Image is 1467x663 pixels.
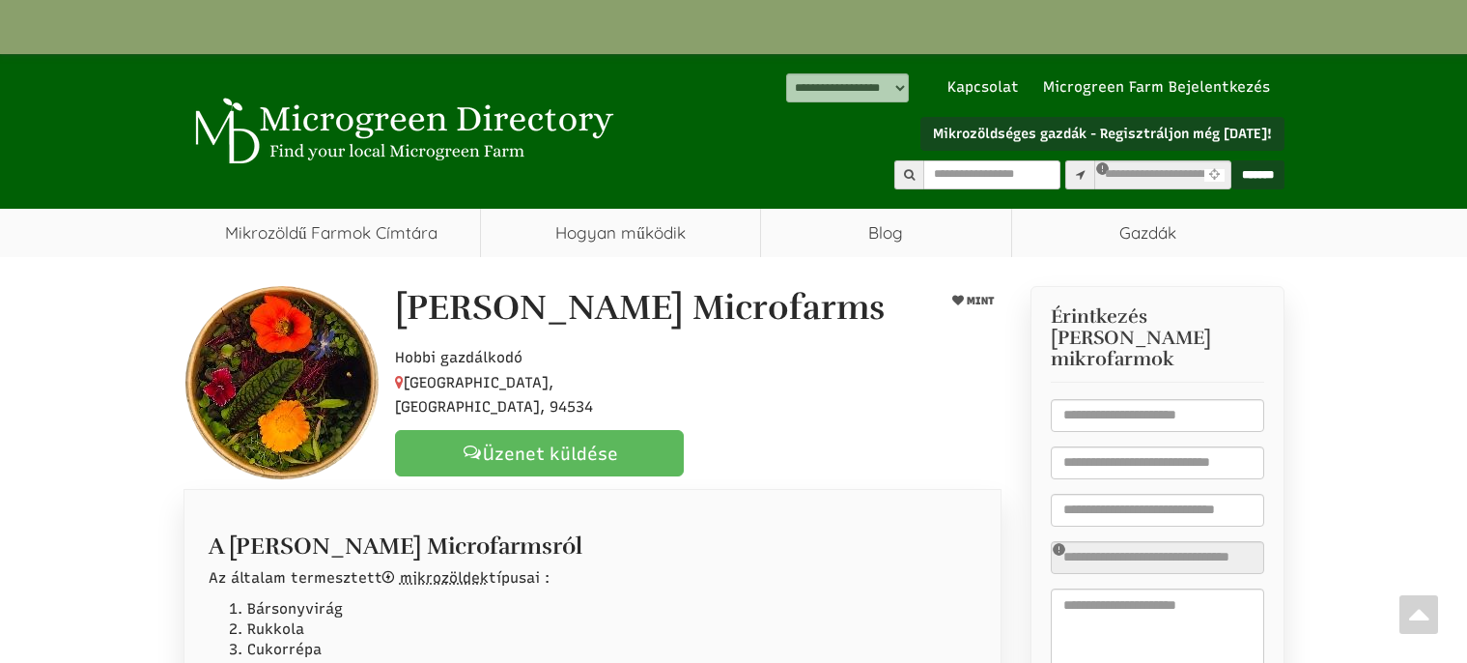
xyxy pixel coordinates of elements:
[1043,77,1280,98] a: Microgreen Farm Bejelentkezés
[947,78,1019,96] font: Kapcsolat
[1051,304,1147,329] font: Érintkezés
[209,569,382,587] font: Az általam termesztett
[938,77,1029,98] a: Kapcsolat
[761,209,1011,257] a: Blog
[483,444,618,465] font: Üzenet küldése
[945,289,1002,313] button: MINT
[1119,222,1176,243] font: Gazdák
[209,532,582,561] font: A [PERSON_NAME] Microfarmsról
[967,295,995,307] font: MINT
[395,349,522,366] font: Hobbi gazdálkodó
[400,569,489,587] font: mikrozöldek
[382,569,489,587] a: mikrozöldek
[247,600,343,618] font: Bársonyvirág
[247,620,304,638] font: Rukkola
[933,126,1272,142] font: Mikrozöldséges gazdák - Regisztráljon még [DATE]!
[395,374,593,417] font: [GEOGRAPHIC_DATA], [GEOGRAPHIC_DATA], 94534
[920,117,1284,150] a: Mikrozöldséges gazdák - Regisztráljon még [DATE]!
[225,222,438,243] font: Mikrozöldű Farmok Címtára
[489,569,550,587] font: típusai :
[1204,169,1225,182] i: Aktuális tartózkodási hely használata
[555,222,686,243] font: Hogyan működik
[247,641,322,658] font: Cukorrépa
[183,209,480,257] a: Mikrozöldű Farmok Címtára
[395,289,885,328] h1: [PERSON_NAME] Microfarms
[786,73,909,102] div: Üzemeltető:
[183,98,618,165] img: Mikrozöldek Címtára
[481,209,760,257] a: Hogyan működik
[1051,326,1211,371] font: [PERSON_NAME] mikrofarmok
[786,73,909,102] select: Fordítómodul
[183,489,1002,490] ul: Profilfülek
[868,222,903,243] font: Blog
[395,430,684,476] a: Üzenet küldése
[1043,78,1270,96] font: Microgreen Farm Bejelentkezés
[185,286,379,479] img: Kapcsolatfelvétel a Morrison Lane Microfarms-szal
